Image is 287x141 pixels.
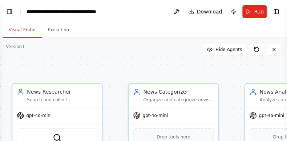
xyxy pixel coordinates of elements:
span: Drop tools here [157,133,190,141]
nav: breadcrumb [27,8,108,15]
button: Hide Agents [202,44,246,55]
button: Execution [42,23,75,38]
div: Version 1 [6,44,25,50]
span: gpt-4o-mini [26,113,52,118]
button: Visual Editor [3,23,42,38]
span: gpt-4o-mini [259,113,284,118]
div: Organize and categorize news articles about {keyword} into meaningful categories based on topics,... [143,97,214,103]
span: gpt-4o-mini [142,113,168,118]
span: Hide Agents [215,47,242,52]
span: Run [254,8,264,15]
button: Download [185,5,225,18]
div: News Categorizer [143,88,214,95]
div: News Researcher [27,88,97,95]
button: Show right sidebar [271,7,281,17]
span: Download [197,8,222,15]
div: Search and collect comprehensive news articles about {keyword} from reliable sources, ensuring co... [27,97,97,103]
button: Run [242,5,267,18]
button: Show left sidebar [4,7,15,17]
